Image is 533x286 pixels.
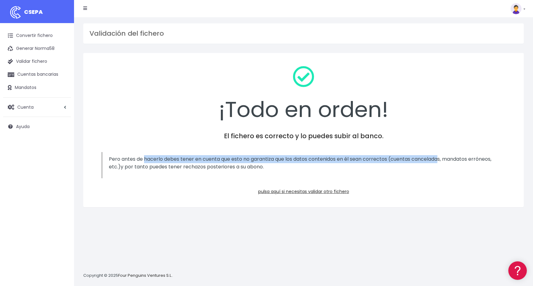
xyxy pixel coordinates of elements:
p: Copyright © 2025 . [83,272,173,279]
h4: El fichero es correcto y lo puedes subir al banco. [91,132,516,140]
a: Four Penguins Ventures S.L. [118,272,172,278]
a: Ayuda [3,120,71,133]
p: Pero antes de hacerlo debes tener en cuenta que esto no garantiza que los datos contenidos en él ... [109,155,500,171]
a: Generar Norma58 [3,42,71,55]
a: Convertir fichero [3,29,71,42]
a: pulsa aquí si necesitas validar otro fichero [258,188,349,195]
img: logo [8,5,23,20]
a: Mandatos [3,81,71,94]
a: Validar fichero [3,55,71,68]
a: Cuenta [3,101,71,114]
img: profile [510,3,522,14]
span: CSEPA [24,8,43,16]
span: Cuenta [17,104,34,110]
a: Cuentas bancarias [3,68,71,81]
h3: Validación del fichero [89,30,518,38]
div: ¡Todo en orden! [91,61,516,126]
span: Ayuda [16,123,30,130]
